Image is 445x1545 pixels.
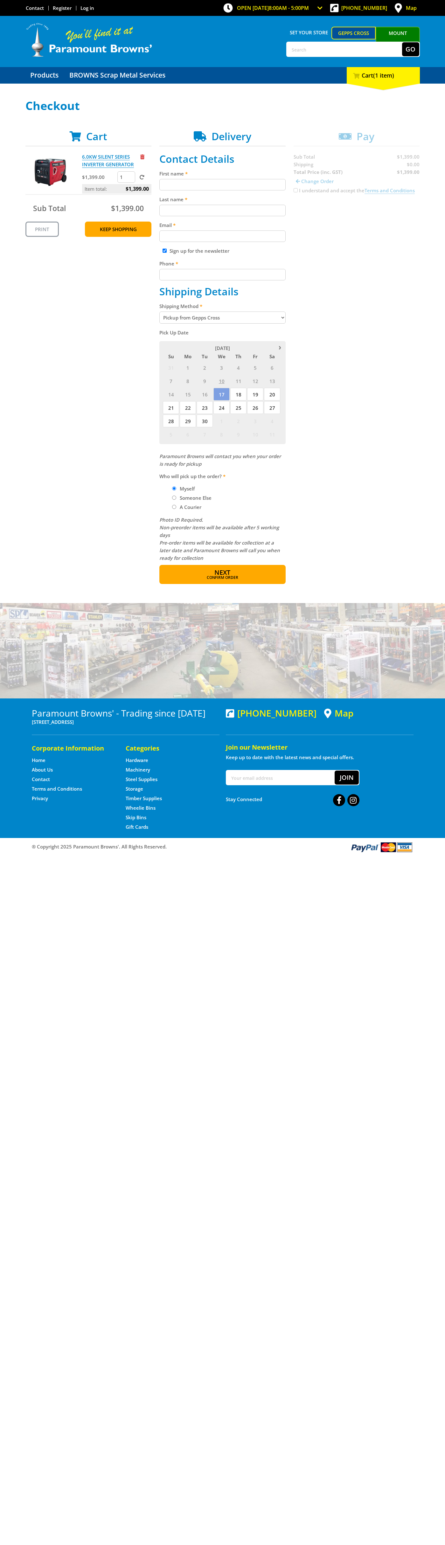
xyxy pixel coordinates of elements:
a: Go to the About Us page [32,766,53,773]
button: Next Confirm order [159,565,286,584]
span: 7 [197,428,213,441]
span: 10 [247,428,263,441]
h2: Shipping Details [159,285,286,298]
a: Go to the registration page [53,5,72,11]
span: Next [214,568,230,577]
label: Myself [177,483,197,494]
span: 29 [180,415,196,427]
span: 24 [213,401,230,414]
input: Please enter your telephone number. [159,269,286,280]
label: Last name [159,196,286,203]
span: 30 [197,415,213,427]
span: 4 [230,361,247,374]
span: 2 [230,415,247,427]
span: 16 [197,388,213,401]
div: Stay Connected [226,792,359,807]
span: Fr [247,352,263,360]
p: [STREET_ADDRESS] [32,718,219,726]
a: Remove from cart [140,154,144,160]
div: [PHONE_NUMBER] [226,708,316,718]
span: 22 [180,401,196,414]
img: 6.0KW SILENT SERIES INVERTER GENERATOR [31,153,70,191]
span: 13 [264,374,280,387]
span: 10 [213,374,230,387]
a: Go to the Privacy page [32,795,48,802]
input: Please select who will pick up the order. [172,486,176,491]
span: 7 [163,374,179,387]
span: 19 [247,388,263,401]
a: Go to the Steel Supplies page [126,776,157,783]
a: Go to the Contact page [32,776,50,783]
span: 5 [247,361,263,374]
h5: Corporate Information [32,744,113,753]
a: Go to the Contact page [26,5,44,11]
span: 20 [264,388,280,401]
label: Phone [159,260,286,267]
input: Please enter your email address. [159,230,286,242]
span: 12 [247,374,263,387]
img: Paramount Browns' [25,22,153,58]
label: A Courier [177,502,204,512]
a: Print [25,222,59,237]
span: 31 [163,361,179,374]
span: 25 [230,401,247,414]
span: Tu [197,352,213,360]
a: Go to the Timber Supplies page [126,795,162,802]
span: 3 [213,361,230,374]
label: Shipping Method [159,302,286,310]
span: 21 [163,401,179,414]
span: OPEN [DATE] [237,4,309,11]
a: Log in [80,5,94,11]
button: Join [335,771,359,785]
a: Go to the Wheelie Bins page [126,805,156,811]
span: Set your store [286,27,332,38]
em: Paramount Browns will contact you when your order is ready for pickup [159,453,281,467]
span: 15 [180,388,196,401]
label: First name [159,170,286,177]
p: Keep up to date with the latest news and special offers. [226,753,414,761]
span: 9 [230,428,247,441]
a: Keep Shopping [85,222,151,237]
span: 3 [247,415,263,427]
span: 26 [247,401,263,414]
div: ® Copyright 2025 Paramount Browns'. All Rights Reserved. [25,841,420,853]
span: Mo [180,352,196,360]
a: 6.0KW SILENT SERIES INVERTER GENERATOR [82,154,134,168]
span: [DATE] [215,345,230,351]
a: Go to the Terms and Conditions page [32,786,82,792]
h5: Categories [126,744,207,753]
span: 17 [213,388,230,401]
p: $1,399.00 [82,173,116,181]
span: Sub Total [33,203,66,213]
a: Go to the Products page [25,67,63,84]
span: $1,399.00 [111,203,144,213]
em: Photo ID Required. Non-preorder items will be available after 5 working days Pre-order items will... [159,517,280,561]
a: Go to the Hardware page [126,757,148,764]
input: Your email address [226,771,335,785]
label: Email [159,221,286,229]
span: 8:00am - 5:00pm [269,4,309,11]
input: Please select who will pick up the order. [172,496,176,500]
span: 28 [163,415,179,427]
select: Please select a shipping method. [159,312,286,324]
span: 8 [180,374,196,387]
h1: Checkout [25,100,420,112]
h5: Join our Newsletter [226,743,414,752]
span: 11 [264,428,280,441]
span: 6 [264,361,280,374]
a: Go to the Gift Cards page [126,824,148,830]
span: Cart [86,129,107,143]
span: 9 [197,374,213,387]
span: 14 [163,388,179,401]
span: 27 [264,401,280,414]
span: Su [163,352,179,360]
input: Please enter your last name. [159,205,286,216]
span: 1 [213,415,230,427]
span: 2 [197,361,213,374]
span: 18 [230,388,247,401]
span: 4 [264,415,280,427]
h2: Contact Details [159,153,286,165]
a: Go to the Machinery page [126,766,150,773]
span: 6 [180,428,196,441]
img: PayPal, Mastercard, Visa accepted [350,841,414,853]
